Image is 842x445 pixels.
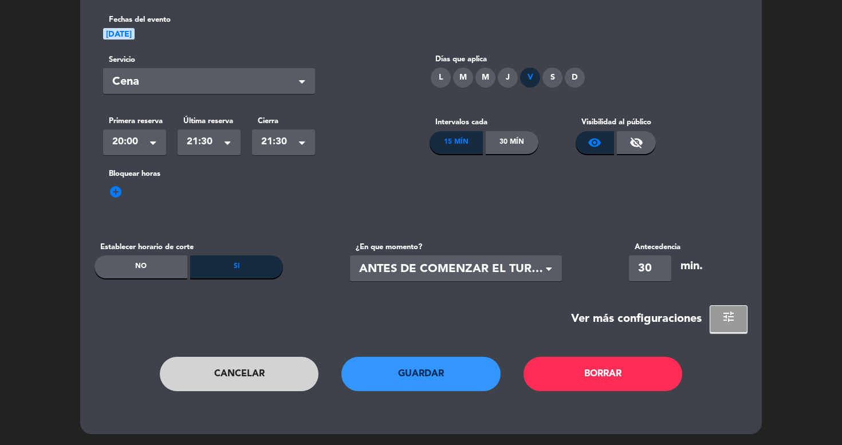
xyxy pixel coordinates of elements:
[178,115,241,127] label: Última reserva
[109,185,123,199] span: add_circle
[565,68,585,88] div: D
[542,68,562,88] div: S
[190,255,283,278] div: Si
[430,131,483,154] div: 15 Mín
[431,68,451,88] div: L
[680,257,703,276] div: min.
[571,310,702,329] div: Ver más configuraciones
[453,68,473,88] div: M
[341,357,501,391] button: Guardar
[430,53,739,65] div: Días que aplica
[160,357,319,391] button: Cancelar
[95,241,283,253] label: Establecer horario de corte
[103,14,739,26] div: Fechas del evento
[498,68,518,88] div: J
[629,255,671,281] input: 0
[524,357,683,391] button: Borrar
[95,255,187,278] div: No
[722,310,735,324] span: tune
[103,54,315,66] label: Servicio
[576,116,739,128] label: Visibilidad al público
[350,241,562,253] label: ¿En que momento?
[187,134,222,150] span: 21:30
[112,73,297,92] span: Cena
[103,115,166,127] label: Primera reserva
[475,68,495,88] div: M
[486,131,539,154] div: 30 Mín
[430,116,576,128] label: Intervalos cada
[588,136,601,149] span: visibility
[252,115,315,127] label: Cierra
[103,28,135,40] div: [DATE]
[359,260,544,279] span: ANTES DE COMENZAR EL TURNO
[629,241,680,253] label: Antecedencia
[520,68,540,88] div: V
[710,305,747,333] button: tune
[112,134,148,150] span: 20:00
[103,168,739,180] label: Bloquear horas
[261,134,297,150] span: 21:30
[629,136,643,149] span: visibility_off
